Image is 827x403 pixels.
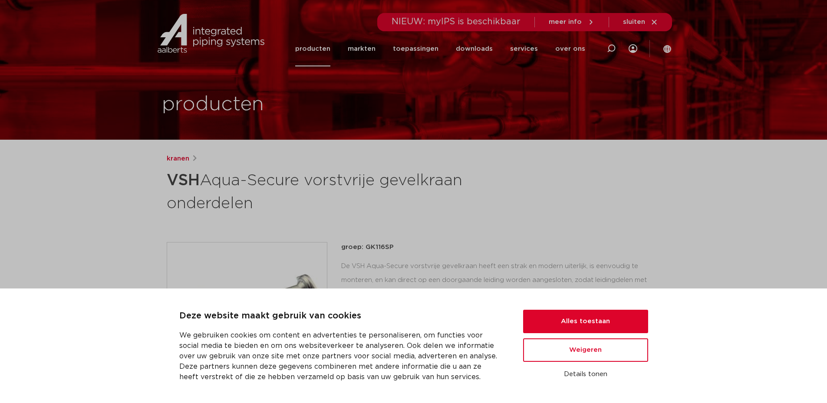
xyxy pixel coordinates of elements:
strong: VSH [167,173,200,188]
a: producten [295,31,330,66]
h1: Aqua-Secure vorstvrije gevelkraan onderdelen [167,167,493,214]
a: sluiten [623,18,658,26]
button: Alles toestaan [523,310,648,333]
span: sluiten [623,19,645,25]
a: toepassingen [393,31,438,66]
a: kranen [167,154,189,164]
nav: Menu [295,31,585,66]
span: meer info [549,19,582,25]
p: groep: GK116SP [341,242,661,252]
h1: producten [162,91,264,118]
p: Deze website maakt gebruik van cookies [179,309,502,323]
div: De VSH Aqua-Secure vorstvrije gevelkraan heeft een strak en modern uiterlijk, is eenvoudig te mon... [341,259,661,346]
span: NIEUW: myIPS is beschikbaar [392,17,521,26]
img: Product Image for VSH Aqua-Secure vorstvrije gevelkraan onderdelen [167,242,327,402]
p: We gebruiken cookies om content en advertenties te personaliseren, om functies voor social media ... [179,330,502,382]
a: over ons [555,31,585,66]
a: markten [348,31,376,66]
a: meer info [549,18,595,26]
button: Weigeren [523,338,648,362]
div: my IPS [629,31,637,66]
a: services [510,31,538,66]
button: Details tonen [523,367,648,382]
a: downloads [456,31,493,66]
